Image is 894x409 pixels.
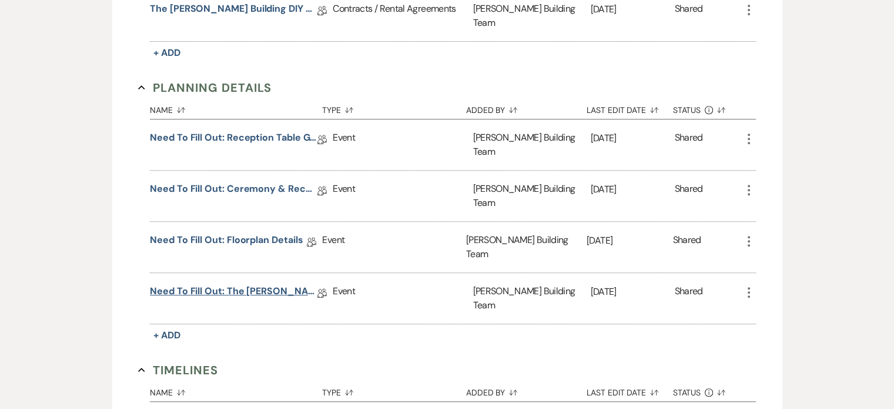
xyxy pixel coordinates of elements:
span: Status [673,388,701,397]
button: Status [673,97,742,119]
div: [PERSON_NAME] Building Team [473,273,590,324]
button: + Add [150,327,184,344]
div: Shared [673,233,701,261]
button: Name [150,379,322,401]
div: Event [333,171,473,221]
button: Last Edit Date [587,379,673,401]
div: Event [322,222,466,272]
button: Last Edit Date [587,97,673,119]
p: [DATE] [587,233,673,248]
p: [DATE] [591,182,675,197]
span: + Add [153,46,180,59]
div: Shared [674,284,702,312]
div: [PERSON_NAME] Building Team [473,119,590,170]
button: Name [150,97,322,119]
a: The [PERSON_NAME] Building DIY & Policy Guidelines [150,2,317,20]
p: [DATE] [591,284,675,300]
a: Need to Fill Out: Reception Table Guest Count [150,131,317,149]
button: Added By [466,379,587,401]
div: Event [333,273,473,324]
div: Shared [674,2,702,30]
button: Timelines [138,361,218,379]
p: [DATE] [591,2,675,17]
p: [DATE] [591,131,675,146]
button: + Add [150,45,184,61]
button: Type [322,379,466,401]
span: Status [673,106,701,114]
button: Added By [466,97,587,119]
button: Type [322,97,466,119]
a: Need to Fill Out: Ceremony & Reception Details [150,182,317,200]
a: Need to Fill Out: The [PERSON_NAME] Building Planning Document [150,284,317,302]
button: Status [673,379,742,401]
div: Event [333,119,473,170]
div: Shared [674,182,702,210]
a: Need to Fill Out: Floorplan Details [150,233,303,251]
span: + Add [153,329,180,341]
div: [PERSON_NAME] Building Team [473,171,590,221]
div: Shared [674,131,702,159]
div: [PERSON_NAME] Building Team [466,222,587,272]
button: Planning Details [138,79,272,97]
